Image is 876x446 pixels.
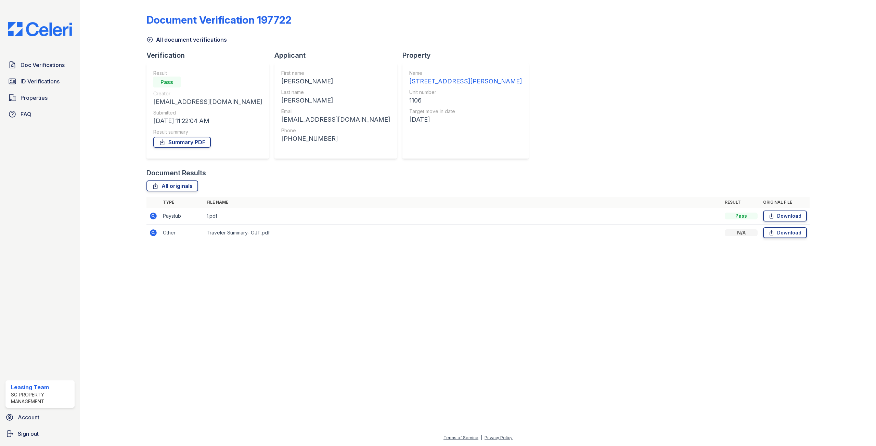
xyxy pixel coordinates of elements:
a: Properties [5,91,75,105]
th: Type [160,197,204,208]
span: FAQ [21,110,31,118]
div: Document Verification 197722 [146,14,292,26]
div: [PHONE_NUMBER] [281,134,390,144]
div: N/A [725,229,758,236]
div: Email [281,108,390,115]
div: Name [409,70,522,77]
td: Traveler Summary- OJT.pdf [204,225,722,241]
div: [DATE] 11:22:04 AM [153,116,262,126]
div: [DATE] [409,115,522,124]
a: Summary PDF [153,137,211,148]
a: ID Verifications [5,75,75,88]
div: SG Property Management [11,391,72,405]
span: Doc Verifications [21,61,65,69]
span: ID Verifications [21,77,60,85]
th: File name [204,197,722,208]
div: [EMAIL_ADDRESS][DOMAIN_NAME] [281,115,390,124]
a: Doc Verifications [5,58,75,72]
div: [STREET_ADDRESS][PERSON_NAME] [409,77,522,86]
a: Download [763,211,807,221]
div: Phone [281,127,390,134]
div: Verification [146,51,274,60]
div: Document Results [146,168,206,178]
a: Name [STREET_ADDRESS][PERSON_NAME] [409,70,522,86]
div: Pass [153,77,181,87]
span: Account [18,413,39,421]
a: FAQ [5,107,75,121]
div: Applicant [274,51,402,60]
div: Pass [725,213,758,219]
div: Property [402,51,534,60]
span: Properties [21,94,48,102]
a: All document verifications [146,36,227,44]
th: Original file [760,197,810,208]
a: Account [3,410,77,424]
div: | [481,435,482,440]
a: Terms of Service [443,435,478,440]
a: Privacy Policy [485,435,513,440]
div: Submitted [153,109,262,116]
td: 1.pdf [204,208,722,225]
div: First name [281,70,390,77]
a: All originals [146,180,198,191]
td: Paystub [160,208,204,225]
span: Sign out [18,430,39,438]
div: Creator [153,90,262,97]
th: Result [722,197,760,208]
div: [EMAIL_ADDRESS][DOMAIN_NAME] [153,97,262,107]
div: [PERSON_NAME] [281,77,390,86]
a: Download [763,227,807,238]
div: Last name [281,89,390,96]
div: Leasing Team [11,383,72,391]
td: Other [160,225,204,241]
img: CE_Logo_Blue-a8612792a0a2168367f1c8372b55b34899dd931a85d93a1a3d3e32e68fde9ad4.png [3,22,77,36]
div: [PERSON_NAME] [281,96,390,105]
div: 1106 [409,96,522,105]
div: Result [153,70,262,77]
div: Result summary [153,129,262,135]
div: Target move in date [409,108,522,115]
div: Unit number [409,89,522,96]
a: Sign out [3,427,77,441]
